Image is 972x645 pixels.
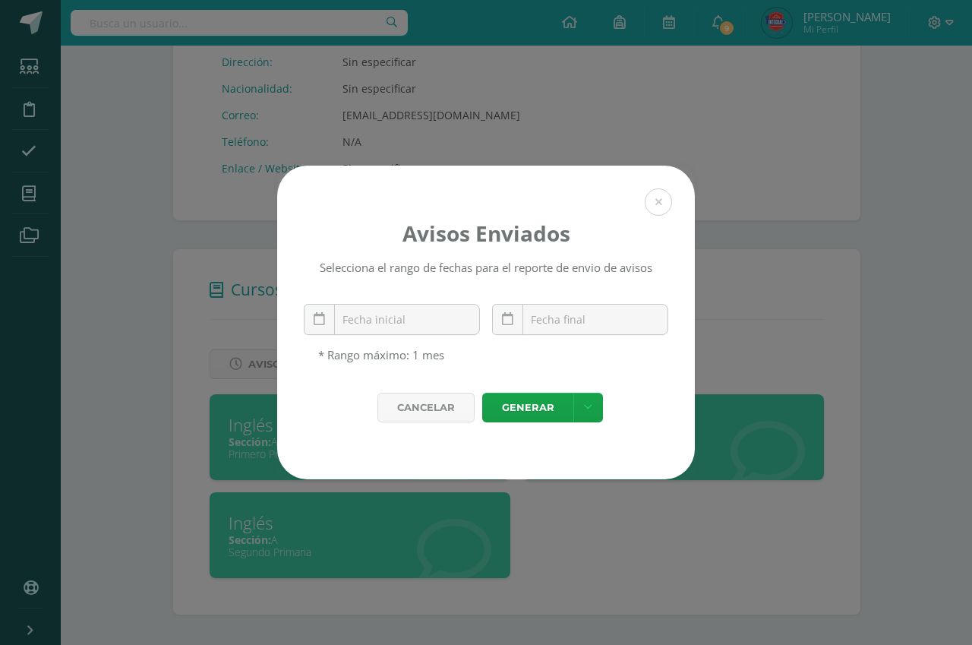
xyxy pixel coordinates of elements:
div: * Rango máximo: 1 mes [318,347,655,362]
a: Generar [482,393,573,422]
input: Fecha final [493,305,667,334]
input: Fecha inicial [305,305,479,334]
button: Close (Esc) [645,188,672,216]
div: Cancelar [377,393,475,422]
div: Selecciona el rango de fechas para el reporte de envio de avisos [318,260,655,275]
h4: Avisos Enviados [318,219,655,248]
